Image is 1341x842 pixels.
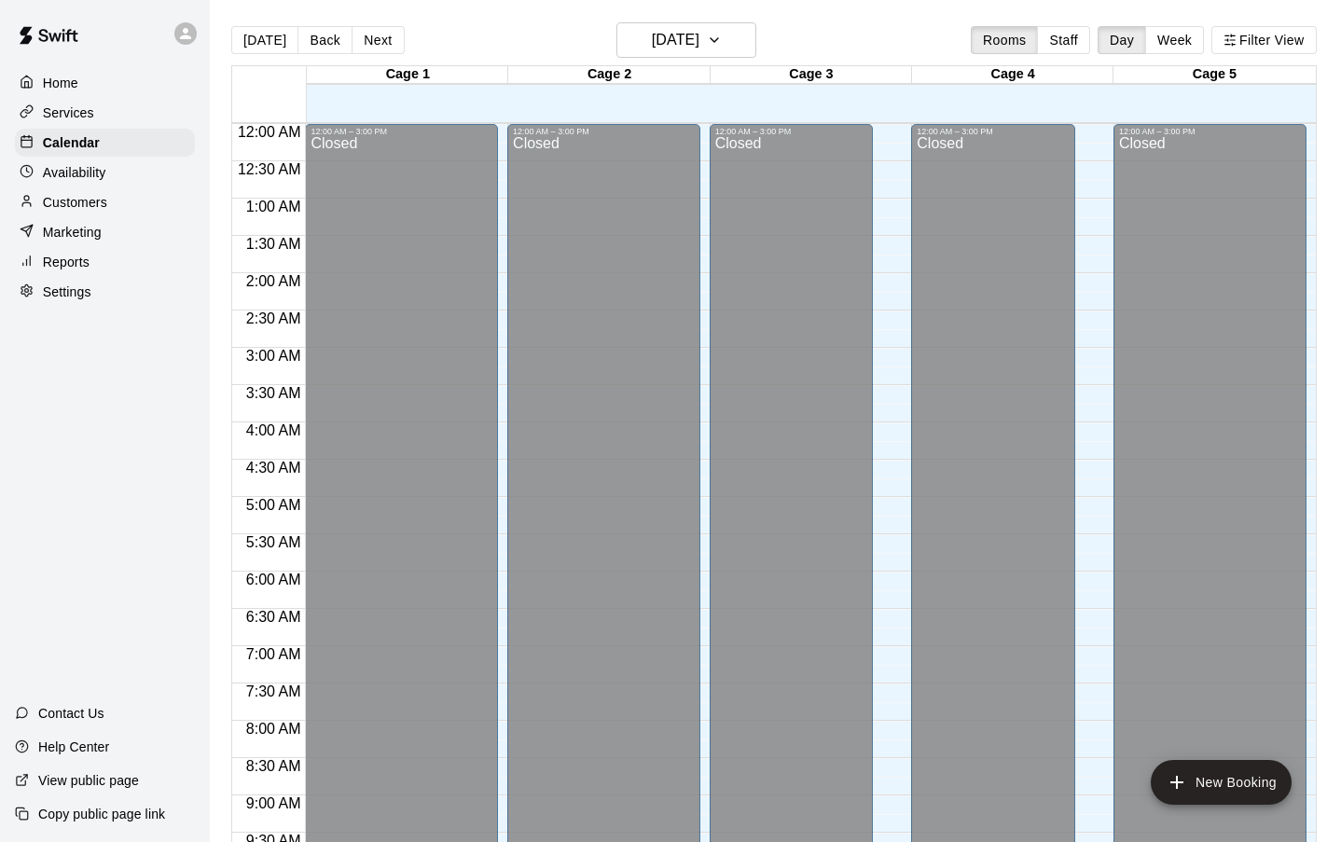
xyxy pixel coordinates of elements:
[242,572,306,587] span: 6:00 AM
[1145,26,1204,54] button: Week
[43,253,90,271] p: Reports
[917,127,1070,136] div: 12:00 AM – 3:00 PM
[971,26,1038,54] button: Rooms
[38,771,139,790] p: View public page
[43,223,102,242] p: Marketing
[15,159,195,186] a: Availability
[242,497,306,513] span: 5:00 AM
[15,248,195,276] a: Reports
[43,74,78,92] p: Home
[242,646,306,662] span: 7:00 AM
[43,163,106,182] p: Availability
[38,738,109,756] p: Help Center
[233,161,306,177] span: 12:30 AM
[912,66,1113,84] div: Cage 4
[508,66,710,84] div: Cage 2
[1098,26,1146,54] button: Day
[242,758,306,774] span: 8:30 AM
[711,66,912,84] div: Cage 3
[38,704,104,723] p: Contact Us
[297,26,353,54] button: Back
[242,683,306,699] span: 7:30 AM
[307,66,508,84] div: Cage 1
[616,22,756,58] button: [DATE]
[1037,26,1090,54] button: Staff
[43,104,94,122] p: Services
[38,805,165,823] p: Copy public page link
[242,460,306,476] span: 4:30 AM
[43,283,91,301] p: Settings
[43,193,107,212] p: Customers
[242,199,306,214] span: 1:00 AM
[513,127,695,136] div: 12:00 AM – 3:00 PM
[231,26,298,54] button: [DATE]
[242,273,306,289] span: 2:00 AM
[233,124,306,140] span: 12:00 AM
[311,127,492,136] div: 12:00 AM – 3:00 PM
[242,422,306,438] span: 4:00 AM
[1119,127,1301,136] div: 12:00 AM – 3:00 PM
[242,534,306,550] span: 5:30 AM
[15,99,195,127] a: Services
[1211,26,1316,54] button: Filter View
[652,27,699,53] h6: [DATE]
[1151,760,1292,805] button: add
[1113,66,1315,84] div: Cage 5
[43,133,100,152] p: Calendar
[15,218,195,246] a: Marketing
[242,348,306,364] span: 3:00 AM
[242,721,306,737] span: 8:00 AM
[15,129,195,157] a: Calendar
[242,236,306,252] span: 1:30 AM
[15,278,195,306] a: Settings
[715,127,868,136] div: 12:00 AM – 3:00 PM
[242,385,306,401] span: 3:30 AM
[242,609,306,625] span: 6:30 AM
[15,188,195,216] a: Customers
[352,26,404,54] button: Next
[15,69,195,97] a: Home
[242,311,306,326] span: 2:30 AM
[242,795,306,811] span: 9:00 AM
